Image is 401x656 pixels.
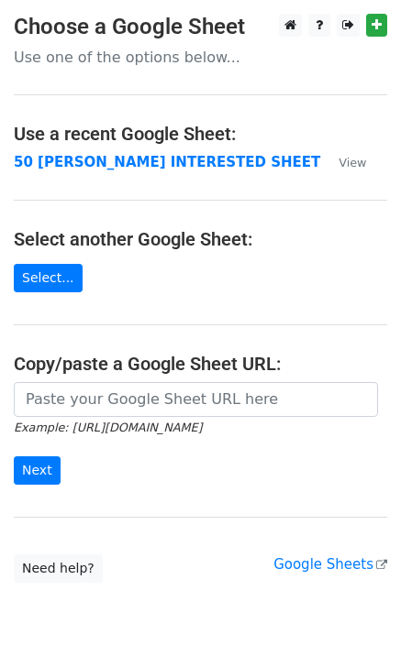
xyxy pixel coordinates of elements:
[14,554,103,583] a: Need help?
[14,264,83,292] a: Select...
[14,421,202,434] small: Example: [URL][DOMAIN_NAME]
[14,382,378,417] input: Paste your Google Sheet URL here
[14,154,320,170] a: 50 [PERSON_NAME] INTERESTED SHEET
[320,154,366,170] a: View
[14,456,61,485] input: Next
[14,14,387,40] h3: Choose a Google Sheet
[14,48,387,67] p: Use one of the options below...
[14,123,387,145] h4: Use a recent Google Sheet:
[14,228,387,250] h4: Select another Google Sheet:
[273,556,387,573] a: Google Sheets
[339,156,366,169] small: View
[14,353,387,375] h4: Copy/paste a Google Sheet URL:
